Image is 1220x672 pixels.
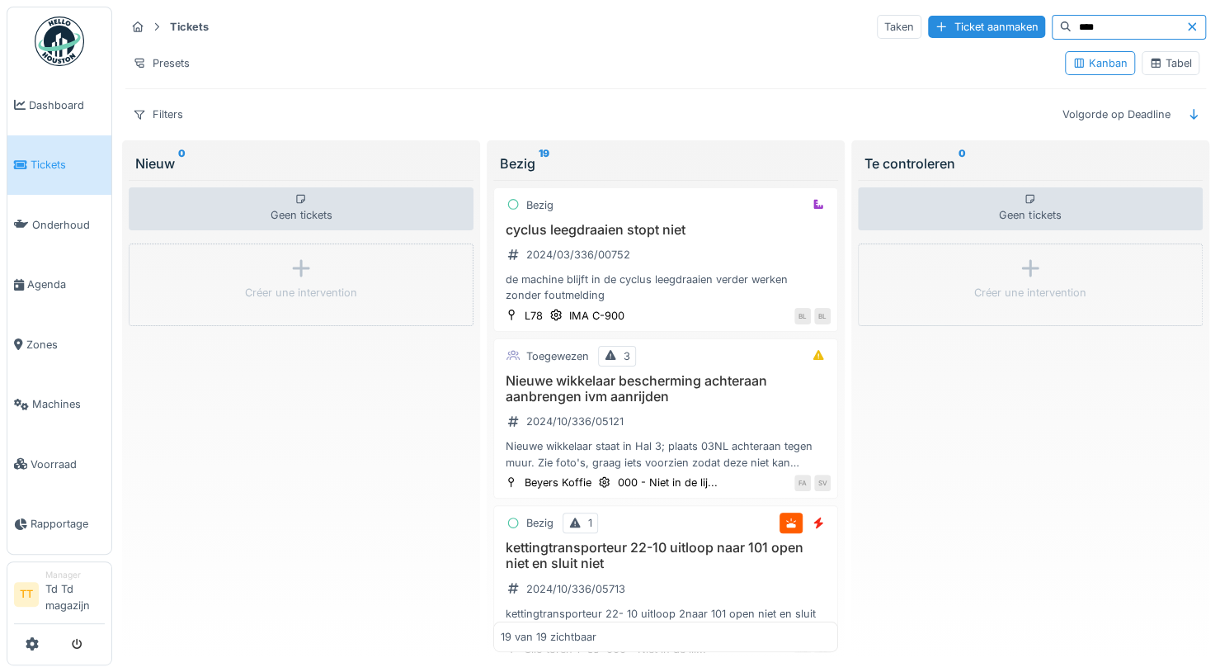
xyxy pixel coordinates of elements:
[500,154,831,173] div: Bezig
[501,222,831,238] h3: cyclus leegdraaien stopt niet
[588,515,592,531] div: 1
[7,195,111,255] a: Onderhoud
[501,629,596,645] div: 19 van 19 zichtbaar
[525,475,591,490] div: Beyers Koffie
[501,438,831,470] div: Nieuwe wikkelaar staat in Hal 3; plaats 03NL achteraan tegen muur. Zie foto's, graag iets voorzie...
[7,255,111,315] a: Agenda
[794,475,811,491] div: FA
[1149,55,1192,71] div: Tabel
[129,187,473,230] div: Geen tickets
[31,157,105,173] span: Tickets
[928,16,1045,38] div: Ticket aanmaken
[7,75,111,135] a: Dashboard
[245,285,357,301] div: Créer une intervention
[526,581,625,597] div: 2024/10/336/05713
[163,19,215,35] strong: Tickets
[7,495,111,555] a: Rapportage
[32,396,105,412] span: Machines
[45,569,105,620] li: Td Td magazijn
[501,606,831,637] div: kettingtransporteur 22- 10 uitloop 2naar 101 open niet en sluit niet Izmail is er mee bezig
[14,582,39,607] li: TT
[814,475,831,491] div: SV
[29,97,105,113] span: Dashboard
[501,272,831,303] div: de machine blijft in de cyclus leegdraaien verder werken zonder foutmelding
[31,457,105,472] span: Voorraad
[814,308,831,324] div: BL
[864,154,1196,173] div: Te controleren
[178,154,186,173] sup: 0
[525,308,543,324] div: L78
[526,414,624,429] div: 2024/10/336/05121
[7,434,111,495] a: Voorraad
[569,308,624,324] div: IMA C-900
[877,15,921,39] div: Taken
[45,569,105,581] div: Manager
[32,217,105,233] span: Onderhoud
[526,247,630,263] div: 2024/03/336/00752
[1072,55,1128,71] div: Kanban
[1055,102,1178,126] div: Volgorde op Deadline
[624,348,630,364] div: 3
[539,154,549,173] sup: 19
[526,197,553,213] div: Bezig
[7,135,111,196] a: Tickets
[501,540,831,571] h3: kettingtransporteur 22-10 uitloop naar 101 open niet en sluit niet
[31,516,105,532] span: Rapportage
[501,373,831,405] h3: Nieuwe wikkelaar bescherming achteraan aanbrengen ivm aanrijden
[526,348,589,364] div: Toegewezen
[125,51,197,75] div: Presets
[35,17,84,66] img: Badge_color-CXgf-gQk.svg
[26,337,105,353] span: Zones
[959,154,966,173] sup: 0
[618,475,718,490] div: 000 - Niet in de lij...
[526,515,553,531] div: Bezig
[14,569,105,624] a: TT ManagerTd Td magazijn
[135,154,467,173] div: Nieuw
[7,375,111,435] a: Machines
[974,285,1086,301] div: Créer une intervention
[858,187,1203,230] div: Geen tickets
[794,308,811,324] div: BL
[7,315,111,375] a: Zones
[125,102,191,126] div: Filters
[27,277,105,292] span: Agenda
